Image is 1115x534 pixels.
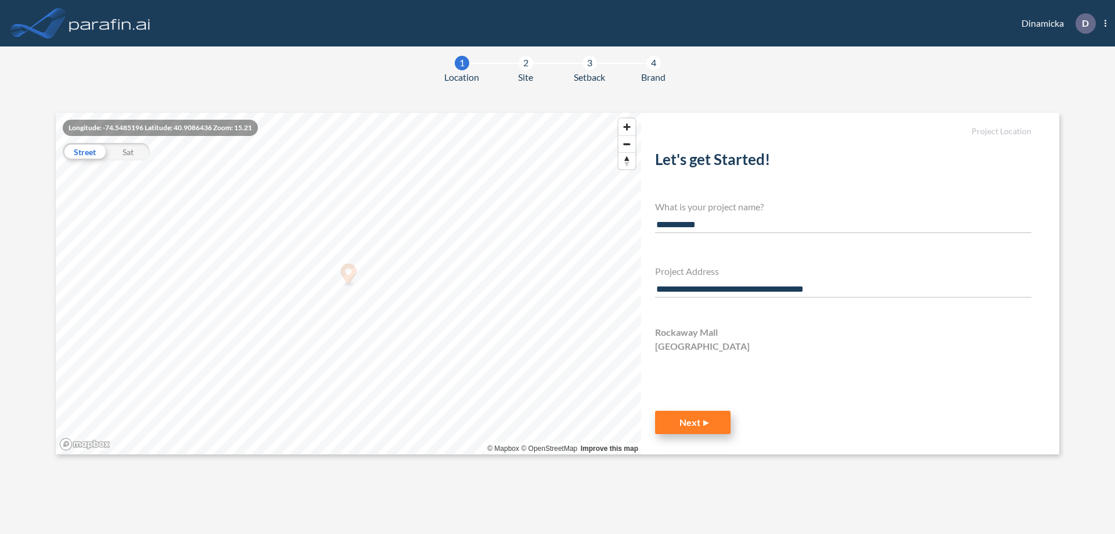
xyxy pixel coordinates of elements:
button: Next [655,411,731,434]
div: Map marker [341,264,357,288]
div: Dinamicka [1004,13,1106,34]
h4: Project Address [655,266,1031,277]
a: Mapbox homepage [59,438,110,451]
div: 3 [582,56,597,70]
span: Setback [574,70,605,84]
h2: Let's get Started! [655,150,1031,173]
p: D [1082,18,1089,28]
button: Zoom out [618,135,635,152]
canvas: Map [56,113,641,454]
button: Reset bearing to north [618,152,635,169]
h5: Project Location [655,127,1031,137]
div: Street [63,143,106,160]
span: Rockaway Mall [655,325,718,339]
div: 1 [455,56,469,70]
span: Brand [641,70,666,84]
span: Location [444,70,479,84]
div: 2 [519,56,533,70]
span: Site [518,70,533,84]
button: Zoom in [618,119,635,135]
a: Mapbox [487,445,519,453]
span: Zoom out [618,136,635,152]
a: OpenStreetMap [521,445,577,453]
span: [GEOGRAPHIC_DATA] [655,339,750,353]
span: Reset bearing to north [618,153,635,169]
h4: What is your project name? [655,201,1031,212]
div: Sat [106,143,150,160]
div: 4 [646,56,661,70]
div: Longitude: -74.5485196 Latitude: 40.9086436 Zoom: 15.21 [63,120,258,136]
a: Improve this map [581,445,638,453]
img: logo [67,12,153,35]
